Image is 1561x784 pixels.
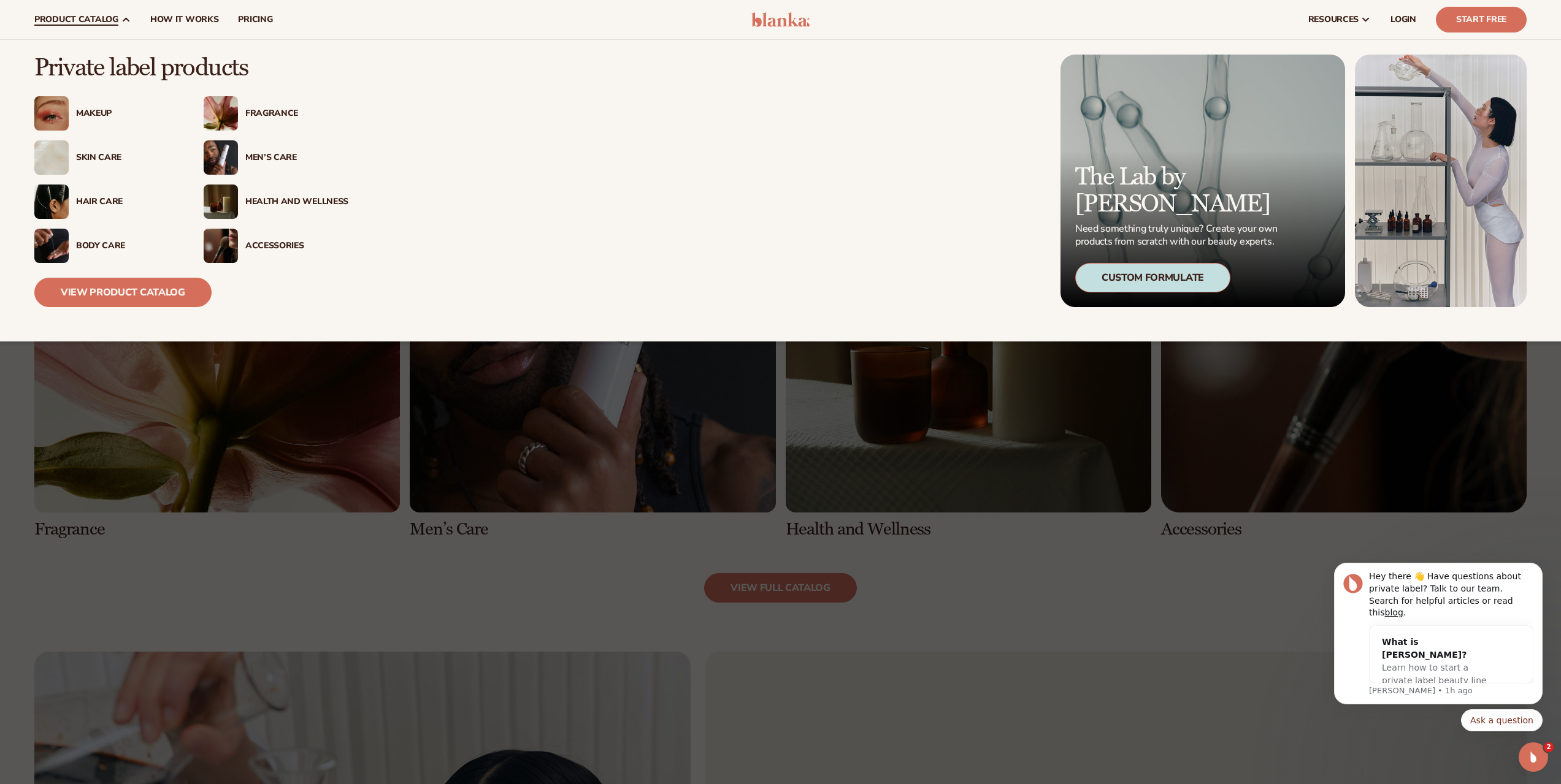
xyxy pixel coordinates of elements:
[34,140,69,175] img: Cream moisturizer swatch.
[245,108,348,119] div: Fragrance
[76,153,179,163] div: Skin Care
[34,278,212,307] a: View Product Catalog
[34,15,118,25] span: product catalog
[34,229,179,263] a: Male hand applying moisturizer. Body Care
[245,153,348,163] div: Men’s Care
[150,15,219,25] span: How It Works
[34,96,69,131] img: Female with glitter eye makeup.
[1308,15,1359,25] span: resources
[204,185,238,219] img: Candles and incense on table.
[1075,263,1230,292] div: Custom Formulate
[76,108,179,119] div: Makeup
[238,15,272,25] span: pricing
[245,197,348,207] div: Health And Wellness
[1075,223,1281,248] p: Need something truly unique? Create your own products from scratch with our beauty experts.
[1436,7,1527,32] a: Start Free
[1316,535,1561,751] iframe: Intercom notifications message
[34,229,69,263] img: Male hand applying moisturizer.
[34,185,179,219] a: Female hair pulled back with clips. Hair Care
[204,96,238,131] img: Pink blooming flower.
[34,140,179,175] a: Cream moisturizer swatch. Skin Care
[245,241,348,251] div: Accessories
[204,140,238,175] img: Male holding moisturizer bottle.
[76,197,179,207] div: Hair Care
[204,140,348,175] a: Male holding moisturizer bottle. Men’s Care
[204,229,348,263] a: Female with makeup brush. Accessories
[1544,742,1554,752] span: 2
[34,96,179,131] a: Female with glitter eye makeup. Makeup
[1355,55,1527,307] img: Female in lab with equipment.
[751,12,810,27] img: logo
[1519,742,1548,772] iframe: Intercom live chat
[1075,164,1281,218] p: The Lab by [PERSON_NAME]
[34,185,69,219] img: Female hair pulled back with clips.
[1390,15,1416,25] span: LOGIN
[204,185,348,219] a: Candles and incense on table. Health And Wellness
[204,229,238,263] img: Female with makeup brush.
[204,96,348,131] a: Pink blooming flower. Fragrance
[1060,55,1345,307] a: Microscopic product formula. The Lab by [PERSON_NAME] Need something truly unique? Create your ow...
[34,55,348,82] p: Private label products
[76,241,179,251] div: Body Care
